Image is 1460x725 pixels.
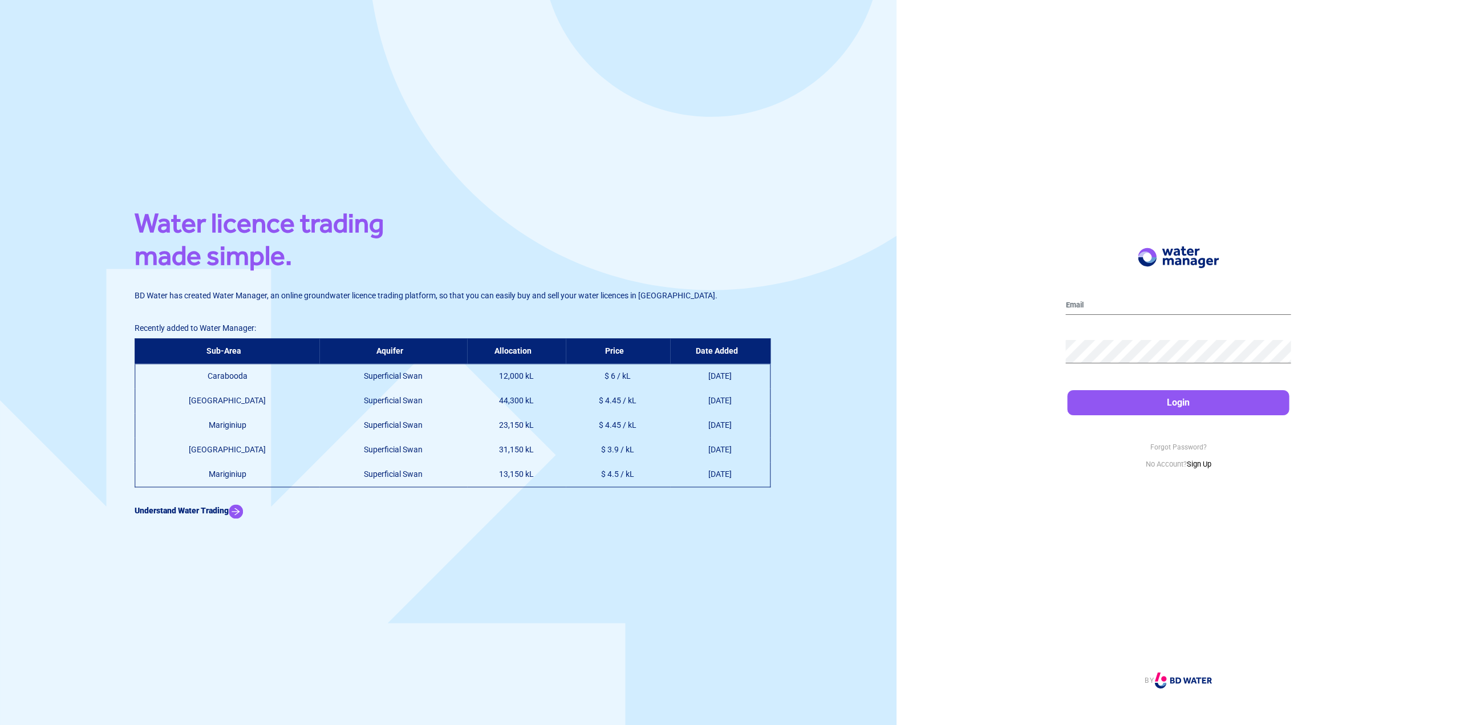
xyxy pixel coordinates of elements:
td: 44,300 kL [467,388,566,413]
td: Superficial Swan [320,364,467,389]
b: Understand Water Trading [135,506,229,515]
td: Mariginiup [135,413,319,438]
p: No Account? [1066,459,1291,470]
th: Aquifer [320,339,467,364]
td: [DATE] [670,438,770,462]
td: [GEOGRAPHIC_DATA] [135,438,319,462]
td: [DATE] [670,413,770,438]
td: [GEOGRAPHIC_DATA] [135,388,319,413]
td: Superficial Swan [320,388,467,413]
img: Logo [1138,246,1219,268]
td: 31,150 kL [467,438,566,462]
td: Carabooda [135,364,319,389]
td: $ 6 / kL [566,364,670,389]
img: Arrow Icon [229,504,243,519]
td: [DATE] [670,364,770,389]
a: BY [1145,677,1212,685]
button: Login [1068,390,1289,415]
td: 12,000 kL [467,364,566,389]
a: Forgot Password? [1150,443,1207,451]
td: [DATE] [670,388,770,413]
td: [DATE] [670,462,770,487]
td: Superficial Swan [320,462,467,487]
td: $ 4.5 / kL [566,462,670,487]
th: Price [566,339,670,364]
td: Superficial Swan [320,438,467,462]
td: Mariginiup [135,462,319,487]
td: 23,150 kL [467,413,566,438]
h1: Water licence trading made simple. [135,206,763,278]
td: $ 3.9 / kL [566,438,670,462]
th: Date Added [670,339,770,364]
th: Allocation [467,339,566,364]
td: $ 4.45 / kL [566,388,670,413]
p: BD Water has created Water Manager, an online groundwater licence trading platform, so that you c... [135,289,763,302]
td: $ 4.45 / kL [566,413,670,438]
td: 13,150 kL [467,462,566,487]
a: Understand Water Trading [135,506,243,515]
img: Logo [1155,673,1212,688]
td: Superficial Swan [320,413,467,438]
th: Sub-Area [135,339,319,364]
input: Email [1066,297,1291,315]
span: Recently added to Water Manager: [135,323,256,333]
a: Sign Up [1187,460,1211,468]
